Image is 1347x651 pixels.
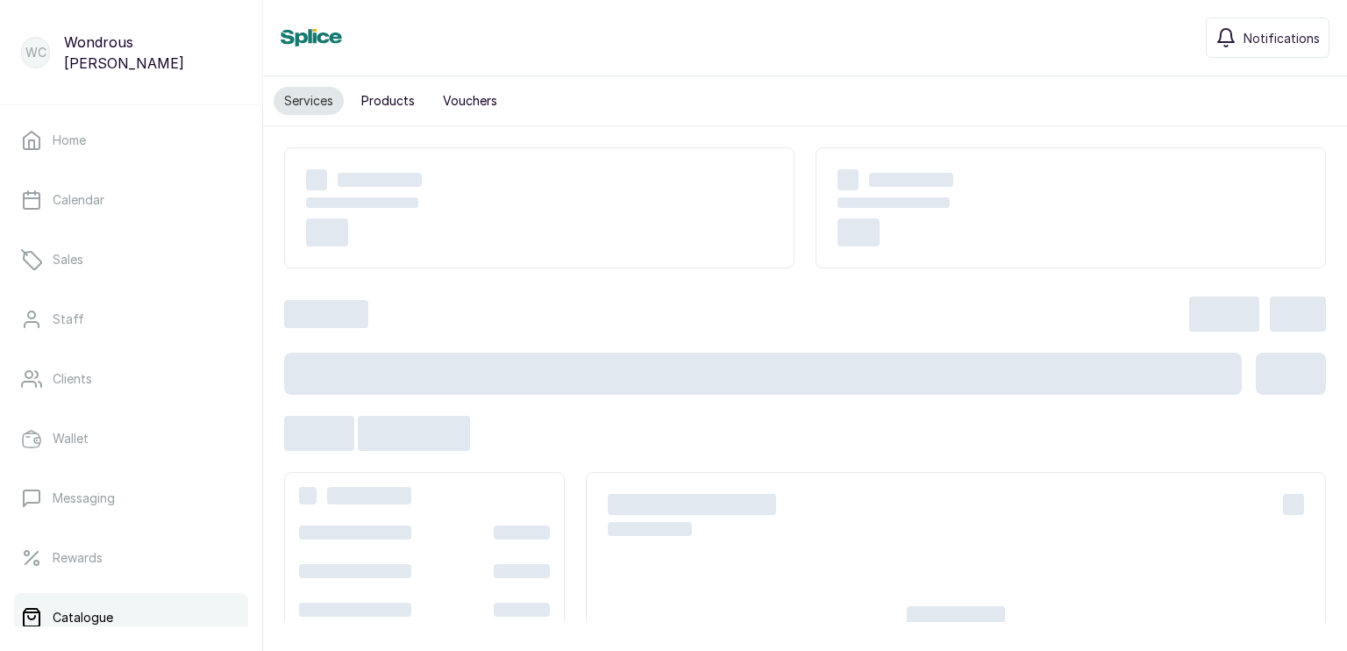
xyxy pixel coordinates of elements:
button: Notifications [1206,18,1329,58]
a: Clients [14,354,248,404]
p: Home [53,132,86,149]
p: Clients [53,370,92,388]
a: Home [14,116,248,165]
button: Services [274,87,344,115]
p: Wondrous [PERSON_NAME] [64,32,241,74]
p: Catalogue [53,609,113,626]
p: Messaging [53,490,115,507]
p: Staff [53,311,84,328]
button: Products [351,87,425,115]
p: Calendar [53,191,104,209]
a: Catalogue [14,593,248,642]
a: Rewards [14,533,248,583]
p: WC [25,44,46,61]
span: Notifications [1244,29,1320,47]
a: Wallet [14,414,248,463]
a: Staff [14,295,248,344]
button: Vouchers [432,87,508,115]
p: Rewards [53,549,103,567]
a: Sales [14,235,248,284]
a: Calendar [14,175,248,225]
p: Sales [53,251,83,268]
a: Messaging [14,474,248,523]
p: Wallet [53,430,89,447]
